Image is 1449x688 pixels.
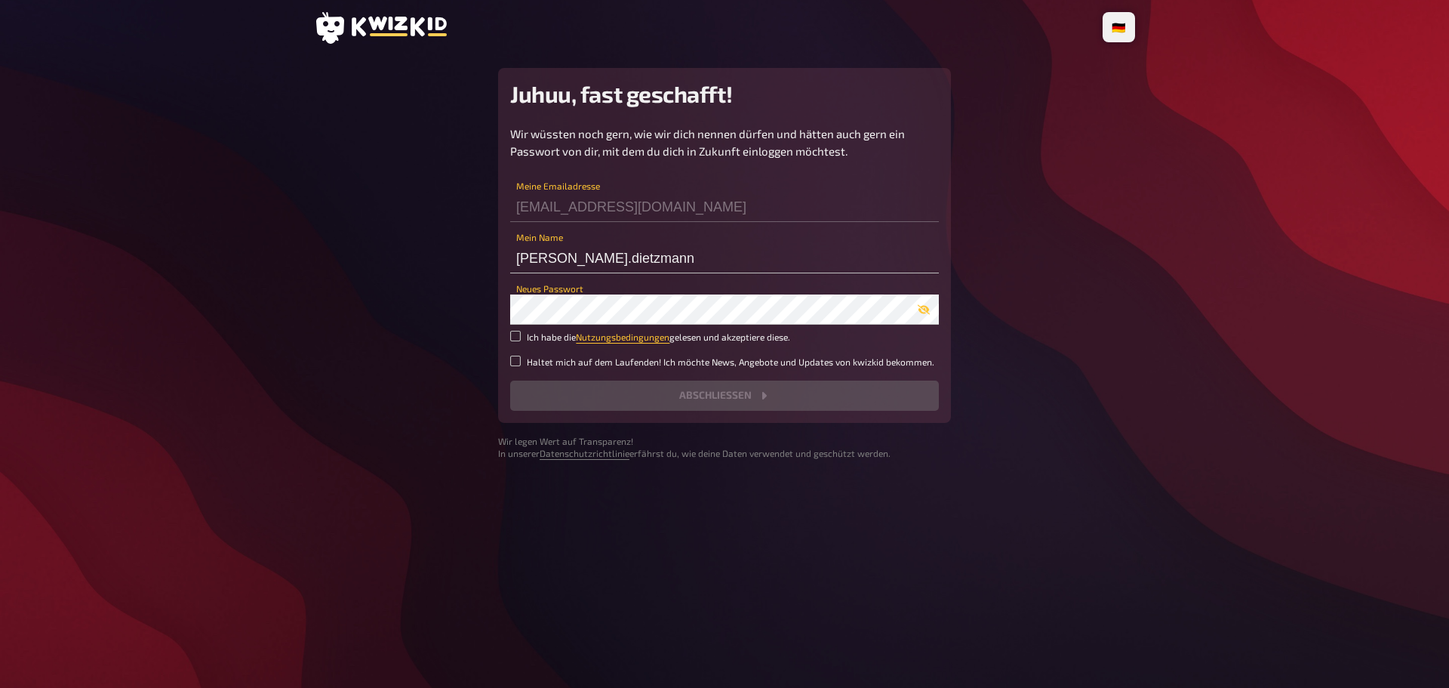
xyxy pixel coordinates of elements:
input: Meine Emailadresse [510,192,939,222]
small: Wir legen Wert auf Transparenz! In unserer erfährst du, wie deine Daten verwendet und geschützt w... [498,435,951,461]
a: Datenschutzrichtlinie [540,448,629,458]
button: Abschließen [510,381,939,411]
small: Haltet mich auf dem Laufenden! Ich möchte News, Angebote und Updates von kwizkid bekommen. [527,356,934,369]
small: Ich habe die gelesen und akzeptiere diese. [527,331,790,344]
a: Nutzungsbedingungen [576,332,669,342]
li: 🇩🇪 [1106,15,1132,39]
h2: Juhuu, fast geschafft! [510,80,939,107]
p: Wir wüssten noch gern, wie wir dich nennen dürfen und hätten auch gern ein Passwort von dir, mit ... [510,125,939,159]
input: Mein Name [510,243,939,273]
